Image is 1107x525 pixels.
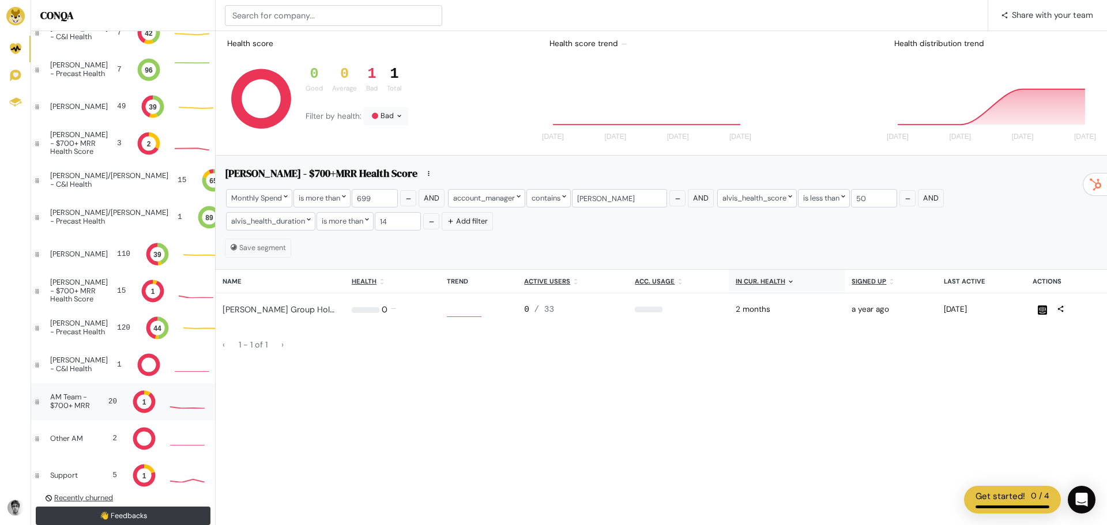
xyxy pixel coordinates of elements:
[178,175,186,186] div: 15
[216,335,1107,354] nav: page navigation
[117,248,130,259] div: 110
[306,66,323,83] div: 0
[306,84,323,93] div: Good
[31,14,215,51] a: [PERSON_NAME] - C&I Health 7 42
[50,209,168,225] div: [PERSON_NAME]/[PERSON_NAME] - Precast Health
[306,111,364,121] span: Filter by health:
[50,356,108,373] div: [PERSON_NAME] - C&I Health
[693,193,709,203] span: And
[50,393,97,410] div: AM Team - $700+ MRR
[31,199,215,236] a: [PERSON_NAME]/[PERSON_NAME] - Precast Health 1 89
[332,84,357,93] div: Average
[223,339,225,350] span: ‹
[382,304,387,316] div: 0
[667,133,689,141] tspan: [DATE]
[887,133,909,141] tspan: [DATE]
[419,189,445,207] button: And
[40,9,206,22] h5: CONQA
[225,5,442,26] input: Search for company...
[226,189,292,207] div: Monthly Spend
[1012,133,1034,141] tspan: [DATE]
[534,305,555,314] span: / 33
[366,84,378,93] div: Bad
[852,304,930,315] div: 2024-05-31 07:55am
[542,133,564,141] tspan: [DATE]
[31,273,215,309] a: [PERSON_NAME] - $700+ MRR Health Score 15 1
[526,189,571,207] div: contains
[736,304,838,315] div: 2025-06-09 12:00am
[31,125,215,162] a: [PERSON_NAME] - $700+ MRR Health Score 3 2
[117,359,122,370] div: 1
[50,471,89,479] div: Support
[31,494,215,502] a: Recently churned
[239,339,243,350] span: 1
[918,189,944,207] button: And
[736,277,785,285] u: In cur. health
[99,470,117,481] div: 5
[31,309,215,346] a: [PERSON_NAME] - Precast Health 120 44
[317,212,374,230] div: is more than
[50,319,108,336] div: [PERSON_NAME] - Precast Health
[6,7,25,25] img: Brand
[442,212,493,230] button: Add filter
[50,103,108,111] div: [PERSON_NAME]
[976,490,1025,503] div: Get started!
[99,433,117,444] div: 2
[117,64,122,75] div: 7
[281,339,284,350] span: ›
[332,66,357,83] div: 0
[717,189,797,207] div: alvis_health_score
[54,493,113,503] u: Recently churned
[540,33,758,54] div: Health score trend
[885,33,1102,54] div: Health distribution trend
[1031,490,1049,503] div: 0 / 4
[448,189,525,207] div: account_manager
[798,189,850,207] div: is less than
[117,285,126,296] div: 15
[729,133,751,141] tspan: [DATE]
[688,189,714,207] button: And
[216,270,345,293] th: Name
[440,270,517,293] th: Trend
[364,107,408,126] div: Bad
[106,396,117,407] div: 20
[36,507,210,525] a: 👋 Feedbacks
[50,250,108,258] div: [PERSON_NAME]
[31,457,215,494] a: Support 5 1
[117,27,122,38] div: 7
[635,277,675,285] u: Acc. Usage
[225,167,417,183] h5: [PERSON_NAME] - $700+MRR Health Score
[117,138,122,149] div: 3
[852,277,886,285] u: Signed up
[50,24,108,41] div: [PERSON_NAME] - C&I Health
[31,420,215,457] a: Other AM 2
[31,236,215,273] a: [PERSON_NAME] 110 39
[949,133,971,141] tspan: [DATE]
[1074,133,1096,141] tspan: [DATE]
[1068,486,1095,513] div: Open Intercom Messenger
[524,304,621,316] div: 0
[225,36,276,52] div: Health score
[50,172,168,188] div: [PERSON_NAME]/[PERSON_NAME] - C&I Health
[178,211,182,222] div: 1
[223,304,473,315] a: [PERSON_NAME] Group Holdings Limited ([GEOGRAPHIC_DATA])
[31,383,215,420] a: AM Team - $700+ MRR 20 1
[424,193,439,203] span: And
[7,500,24,516] img: Avatar
[524,277,570,285] u: Active users
[937,270,1026,293] th: Last active
[31,51,215,88] a: [PERSON_NAME] - Precast Health 7 96
[50,278,108,303] div: [PERSON_NAME] - $700+ MRR Health Score
[50,435,89,443] div: Other AM
[366,66,378,83] div: 1
[243,339,248,350] span: -
[604,133,626,141] tspan: [DATE]
[635,307,721,312] div: 0%
[50,131,108,156] div: [PERSON_NAME] - $700+ MRR Health Score
[226,212,315,230] div: alvis_health_duration
[265,339,268,350] span: 1
[352,277,376,285] u: Health
[117,322,130,333] div: 120
[250,339,255,350] span: 1
[31,346,215,383] a: [PERSON_NAME] - C&I Health 1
